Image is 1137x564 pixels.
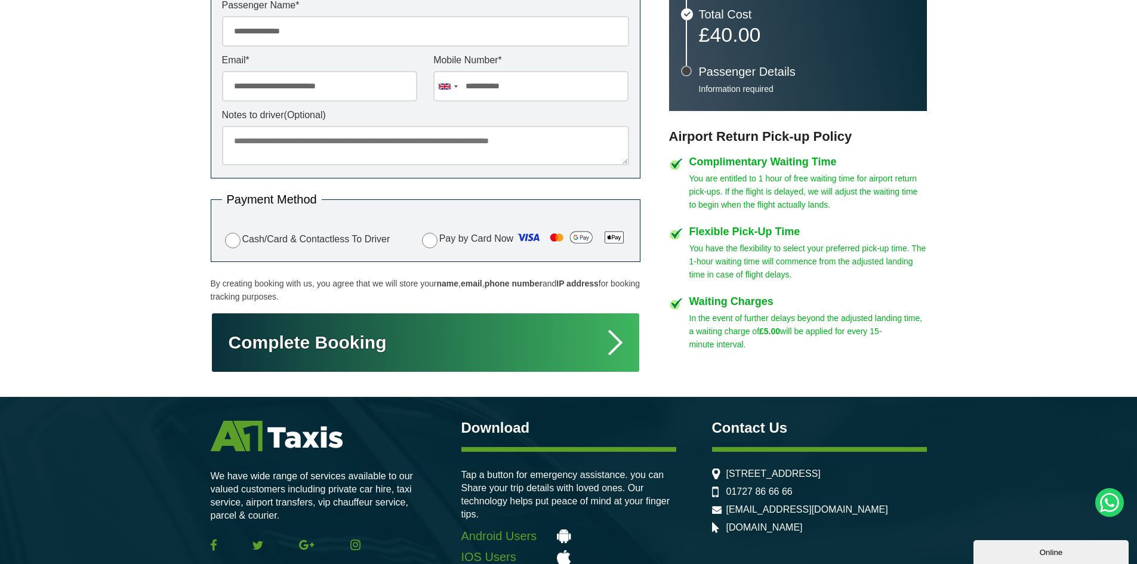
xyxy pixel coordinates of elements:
h3: Contact Us [712,421,927,435]
a: IOS Users [461,550,676,564]
img: Google Plus [299,540,315,550]
span: 40.00 [710,23,760,46]
p: By creating booking with us, you agree that we will store your , , and for booking tracking purpo... [211,277,640,303]
p: £ [699,26,915,43]
p: Tap a button for emergency assistance. you can Share your trip details with loved ones. Our techn... [461,469,676,521]
span: (Optional) [284,110,326,120]
p: In the event of further delays beyond the adjusted landing time, a waiting charge of will be appl... [689,312,927,351]
h3: Total Cost [699,8,915,20]
iframe: chat widget [973,538,1131,564]
h4: Waiting Charges [689,296,927,307]
legend: Payment Method [222,193,322,205]
label: Passenger Name [222,1,629,10]
label: Cash/Card & Contactless To Driver [222,231,390,248]
strong: £5.00 [759,326,780,336]
button: Complete Booking [211,312,640,373]
p: We have wide range of services available to our valued customers including private car hire, taxi... [211,470,426,522]
a: 01727 86 66 66 [726,486,793,497]
strong: name [436,279,458,288]
input: Cash/Card & Contactless To Driver [225,233,241,248]
a: Android Users [461,529,676,543]
h3: Passenger Details [699,66,915,78]
div: United Kingdom: +44 [434,72,461,101]
li: [STREET_ADDRESS] [712,469,927,479]
label: Mobile Number [433,56,628,65]
p: You have the flexibility to select your preferred pick-up time. The 1-hour waiting time will comm... [689,242,927,281]
a: [DOMAIN_NAME] [726,522,803,533]
h4: Flexible Pick-Up Time [689,226,927,237]
p: You are entitled to 1 hour of free waiting time for airport return pick-ups. If the flight is del... [689,172,927,211]
img: Instagram [350,540,360,550]
a: [EMAIL_ADDRESS][DOMAIN_NAME] [726,504,888,515]
p: Information required [699,84,915,94]
strong: email [461,279,482,288]
h3: Airport Return Pick-up Policy [669,129,927,144]
img: Twitter [252,541,263,550]
label: Notes to driver [222,110,629,120]
h3: Download [461,421,676,435]
img: Facebook [211,539,217,551]
h4: Complimentary Waiting Time [689,156,927,167]
strong: phone number [485,279,543,288]
input: Pay by Card Now [422,233,437,248]
strong: IP address [556,279,599,288]
img: A1 Taxis St Albans [211,421,343,451]
label: Pay by Card Now [419,228,629,251]
label: Email [222,56,417,65]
